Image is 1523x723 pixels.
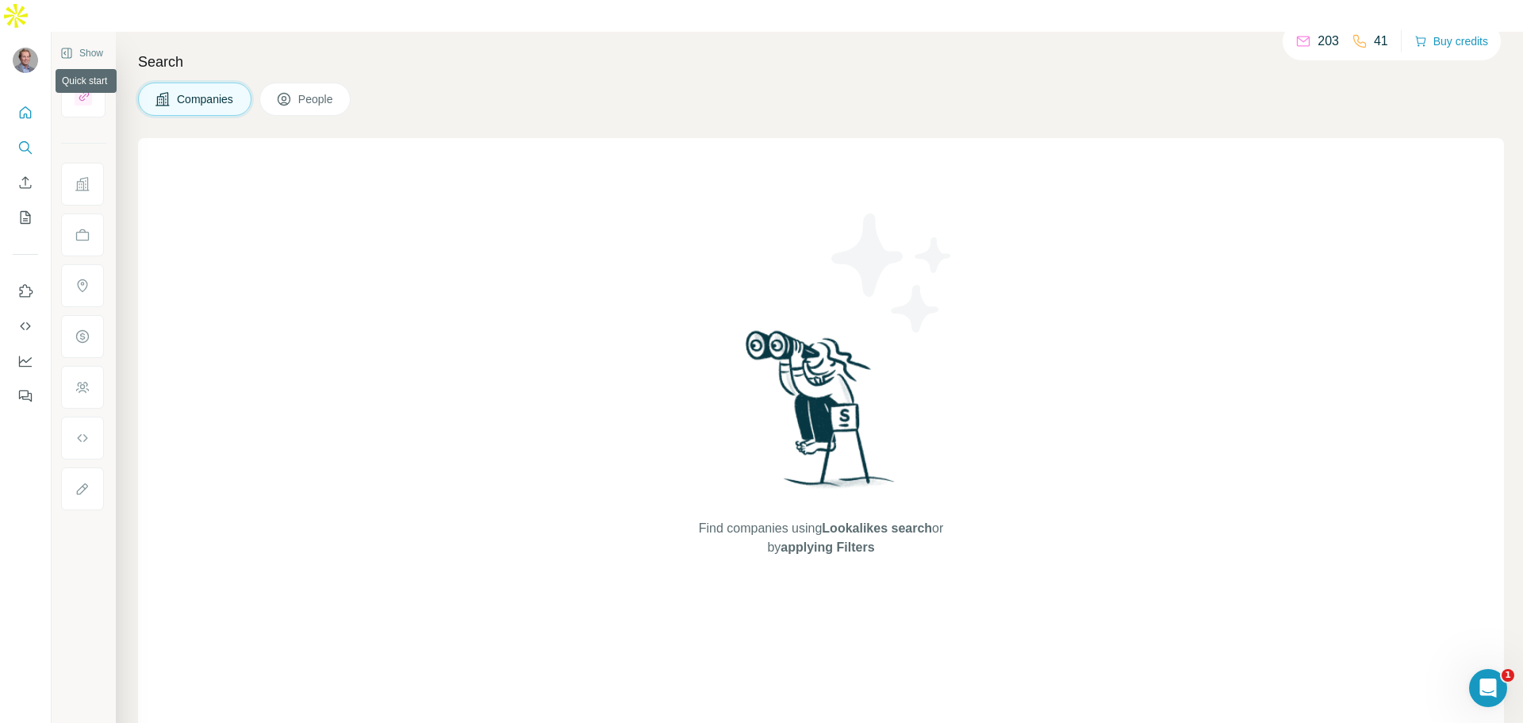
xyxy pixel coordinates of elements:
[13,277,38,306] button: Use Surfe on LinkedIn
[13,347,38,375] button: Dashboard
[13,203,38,232] button: My lists
[821,202,964,344] img: Surfe Illustration - Stars
[13,382,38,410] button: Feedback
[1502,669,1514,682] span: 1
[738,326,903,503] img: Surfe Illustration - Woman searching with binoculars
[13,312,38,340] button: Use Surfe API
[1414,30,1488,52] button: Buy credits
[13,133,38,162] button: Search
[1469,669,1507,707] iframe: Intercom live chat
[13,98,38,127] button: Quick start
[13,48,38,73] img: Avatar
[298,91,335,107] span: People
[138,51,1504,73] h4: Search
[49,41,114,65] button: Show
[13,168,38,197] button: Enrich CSV
[177,91,235,107] span: Companies
[822,521,932,535] span: Lookalikes search
[1374,32,1388,51] p: 41
[694,519,948,557] span: Find companies using or by
[1318,32,1339,51] p: 203
[781,540,874,554] span: applying Filters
